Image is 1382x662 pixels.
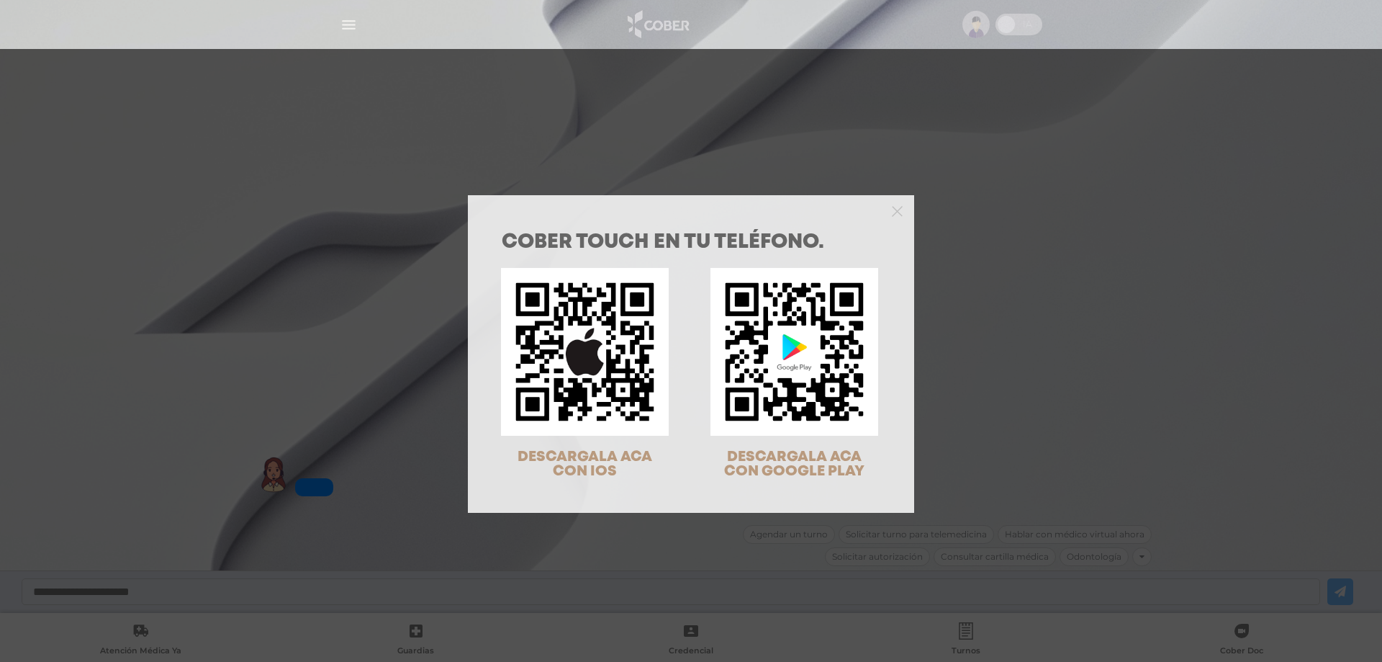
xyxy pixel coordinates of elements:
[724,450,864,478] span: DESCARGALA ACA CON GOOGLE PLAY
[892,204,903,217] button: Close
[710,268,878,436] img: qr-code
[518,450,652,478] span: DESCARGALA ACA CON IOS
[501,268,669,436] img: qr-code
[502,233,880,253] h1: COBER TOUCH en tu teléfono.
